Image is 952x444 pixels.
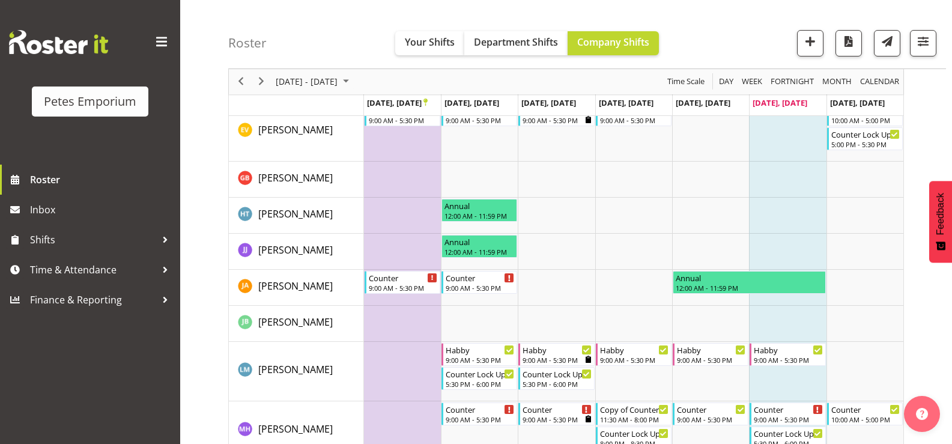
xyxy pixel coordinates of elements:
div: Lianne Morete"s event - Habby Begin From Friday, September 26, 2025 at 9:00:00 AM GMT+12:00 Ends ... [673,343,748,366]
div: Copy of Counter Mid Shift [600,403,669,415]
span: Time & Attendance [30,261,156,279]
div: 9:00 AM - 5:30 PM [446,355,514,365]
td: Helena Tomlin resource [229,198,364,234]
button: Download a PDF of the roster according to the set date range. [835,30,862,56]
td: Eva Vailini resource [229,102,364,162]
div: 9:00 AM - 5:30 PM [677,415,745,424]
div: 9:00 AM - 5:30 PM [600,115,669,125]
button: Month [858,75,902,90]
div: Counter [523,403,591,415]
td: Jeseryl Armstrong resource [229,270,364,306]
div: Janelle Jonkers"s event - Annual Begin From Tuesday, September 23, 2025 at 12:00:00 AM GMT+12:00 ... [441,235,517,258]
td: Janelle Jonkers resource [229,234,364,270]
div: 12:00 AM - 11:59 PM [444,247,514,257]
a: [PERSON_NAME] [258,279,333,293]
div: previous period [231,69,251,94]
span: [PERSON_NAME] [258,123,333,136]
div: 9:00 AM - 5:30 PM [754,355,822,365]
div: 9:00 AM - 5:30 PM [523,355,591,365]
div: Lianne Morete"s event - Habby Begin From Tuesday, September 23, 2025 at 9:00:00 AM GMT+12:00 Ends... [441,343,517,366]
div: Counter Lock Up [523,368,591,380]
button: Department Shifts [464,31,568,55]
td: Lianne Morete resource [229,342,364,401]
div: 12:00 AM - 11:59 PM [676,283,823,293]
span: calendar [859,75,900,90]
div: 9:00 AM - 5:30 PM [446,283,514,293]
span: [DATE], [DATE] [830,97,885,108]
td: Gillian Byford resource [229,162,364,198]
img: Rosterit website logo [9,30,108,54]
div: Habby [600,344,669,356]
div: 5:30 PM - 6:00 PM [446,379,514,389]
span: Finance & Reporting [30,291,156,309]
div: Habby [677,344,745,356]
div: 5:00 PM - 5:30 PM [831,139,900,149]
button: Timeline Week [740,75,765,90]
div: Lianne Morete"s event - Counter Lock Up Begin From Wednesday, September 24, 2025 at 5:30:00 PM GM... [518,367,594,390]
button: Company Shifts [568,31,659,55]
button: Timeline Month [820,75,854,90]
button: Filter Shifts [910,30,936,56]
span: [PERSON_NAME] [258,171,333,184]
div: Eva Vailini"s event - Counter Lock Up Begin From Sunday, September 28, 2025 at 5:00:00 PM GMT+13:... [827,127,903,150]
span: Company Shifts [577,35,649,49]
div: Counter Lock Up [831,128,900,140]
div: Counter [831,403,900,415]
div: 9:00 AM - 5:30 PM [523,415,591,424]
div: Mackenzie Angus"s event - Counter Begin From Sunday, September 28, 2025 at 10:00:00 AM GMT+13:00 ... [827,403,903,425]
div: Annual [444,199,514,211]
div: Annual [444,236,514,248]
span: Inbox [30,201,174,219]
span: [DATE], [DATE] [753,97,807,108]
span: Fortnight [769,75,815,90]
span: Department Shifts [474,35,558,49]
div: 9:00 AM - 5:30 PM [369,283,437,293]
div: Counter [446,403,514,415]
div: 12:00 AM - 11:59 PM [444,211,514,220]
div: Lianne Morete"s event - Counter Lock Up Begin From Tuesday, September 23, 2025 at 5:30:00 PM GMT+... [441,367,517,390]
button: Feedback - Show survey [929,181,952,263]
button: Send a list of all shifts for the selected filtered period to all rostered employees. [874,30,900,56]
span: Time Scale [666,75,706,90]
div: 11:30 AM - 8:00 PM [600,415,669,424]
div: 9:00 AM - 5:30 PM [369,115,437,125]
div: Counter Lock Up [446,368,514,380]
span: Month [821,75,853,90]
span: Week [741,75,763,90]
div: Jeseryl Armstrong"s event - Counter Begin From Monday, September 22, 2025 at 9:00:00 AM GMT+12:00... [365,271,440,294]
span: Shifts [30,231,156,249]
div: Helena Tomlin"s event - Annual Begin From Tuesday, September 23, 2025 at 12:00:00 AM GMT+12:00 En... [441,199,517,222]
div: Counter Lock Up [600,427,669,439]
div: September 22 - 28, 2025 [271,69,356,94]
div: Habby [446,344,514,356]
button: Add a new shift [797,30,823,56]
div: Mackenzie Angus"s event - Counter Begin From Friday, September 26, 2025 at 9:00:00 AM GMT+12:00 E... [673,403,748,425]
div: 9:00 AM - 5:30 PM [677,355,745,365]
span: [DATE], [DATE] [676,97,730,108]
span: [DATE], [DATE] [367,97,428,108]
div: 10:00 AM - 5:00 PM [831,415,900,424]
div: Habby [523,344,591,356]
a: [PERSON_NAME] [258,315,333,329]
div: Jeseryl Armstrong"s event - Annual Begin From Friday, September 26, 2025 at 12:00:00 AM GMT+12:00... [673,271,826,294]
div: 10:00 AM - 5:00 PM [831,115,900,125]
button: Your Shifts [395,31,464,55]
div: next period [251,69,271,94]
div: Counter [677,403,745,415]
a: [PERSON_NAME] [258,123,333,137]
div: 9:00 AM - 5:30 PM [446,115,514,125]
div: Lianne Morete"s event - Habby Begin From Wednesday, September 24, 2025 at 9:00:00 AM GMT+12:00 En... [518,343,594,366]
span: [DATE], [DATE] [599,97,653,108]
td: Jodine Bunn resource [229,306,364,342]
div: Counter [369,272,437,284]
div: Counter [754,403,822,415]
a: [PERSON_NAME] [258,171,333,185]
button: September 2025 [274,75,354,90]
a: [PERSON_NAME] [258,243,333,257]
span: [PERSON_NAME] [258,363,333,376]
span: [PERSON_NAME] [258,422,333,436]
button: Timeline Day [717,75,736,90]
div: 5:30 PM - 6:00 PM [523,379,591,389]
